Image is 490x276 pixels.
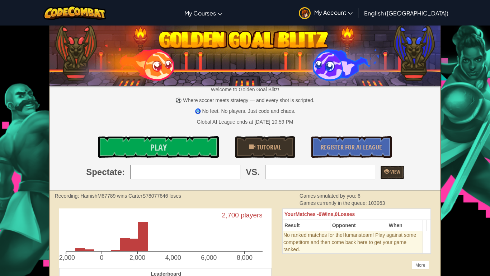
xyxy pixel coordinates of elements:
[330,220,387,231] th: Opponent
[295,1,356,24] a: My Account
[165,254,181,262] text: 4,000
[150,142,167,153] span: Play
[411,261,429,270] div: More
[387,220,423,231] th: When
[50,107,441,115] p: 🧿 No feet. No players. Just code and chaos.
[311,136,392,158] a: Register for AI League
[338,211,355,217] span: Losses
[197,118,293,125] div: Global AI League ends at [DATE] 10:59 PM
[282,209,430,220] th: 0 0
[181,3,226,23] a: My Courses
[361,3,452,23] a: English ([GEOGRAPHIC_DATA])
[184,9,216,17] span: My Courses
[296,211,319,217] span: Matches -
[283,232,343,238] span: No ranked matches for the
[255,143,281,152] span: Tutorial
[368,200,385,206] span: 103963
[201,254,217,262] text: 6,000
[282,220,322,231] th: Result
[43,5,106,20] img: CodeCombat logo
[321,211,335,217] span: Wins,
[100,254,103,262] text: 0
[86,166,122,178] span: Spectate
[389,168,400,175] span: View
[282,231,423,254] td: Humans
[235,136,295,158] a: Tutorial
[122,166,125,178] span: :
[246,166,260,178] span: VS.
[237,254,253,262] text: 8,000
[55,193,182,199] strong: Recording: HamishM67789 wins CarterS78077646 loses
[283,232,416,252] span: team! Play against some competitors and then come back here to get your game ranked.
[321,143,382,152] span: Register for AI League
[50,86,441,93] p: Welcome to Golden Goal Blitz!
[358,193,361,199] span: 6
[222,212,262,219] text: 2,700 players
[299,7,311,19] img: avatar
[57,254,75,262] text: -2,000
[300,193,358,199] span: Games simulated by you:
[50,18,441,86] img: Golden Goal
[284,211,296,217] span: Your
[314,9,353,16] span: My Account
[50,97,441,104] p: ⚽ Where soccer meets strategy — and every shot is scripted.
[364,9,448,17] span: English ([GEOGRAPHIC_DATA])
[129,254,145,262] text: 2,000
[300,200,368,206] span: Games currently in the queue:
